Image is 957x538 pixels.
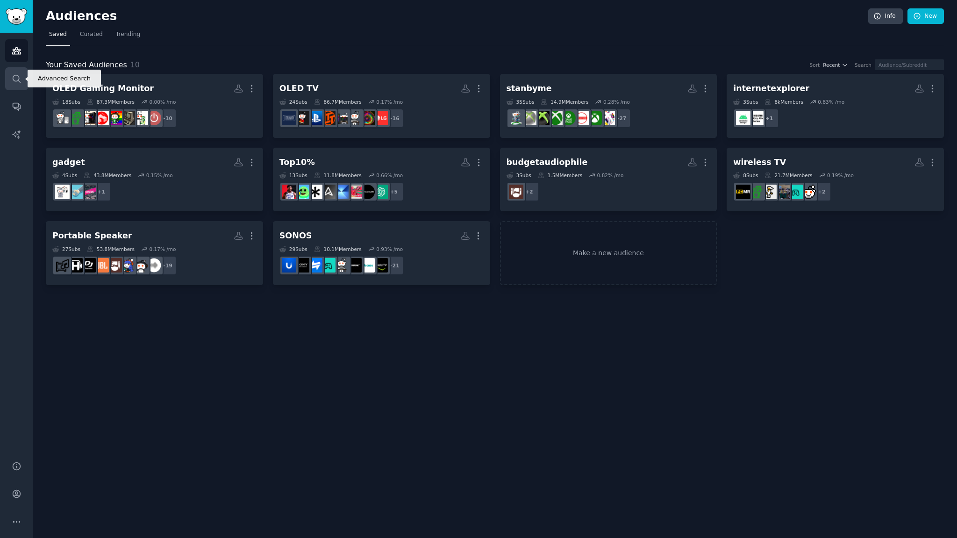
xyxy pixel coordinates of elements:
[68,185,83,199] img: technology
[273,221,490,285] a: SONOS29Subs10.1MMembers0.93% /mo+21ShieldAndroidTVHisensebosetechsupportOLED_Gaminghardwareswapbr...
[282,185,296,199] img: NBALive_Mobile
[360,258,375,273] img: Hisense
[55,111,70,125] img: buildapc
[855,62,871,68] div: Search
[733,83,809,94] div: internetexplorer
[373,185,388,199] img: ChatGPT
[334,258,349,273] img: techsupport
[130,60,140,69] span: 10
[308,185,322,199] img: snowpeak
[373,258,388,273] img: ShieldAndroidTV
[134,258,148,273] img: headphones
[52,99,80,105] div: 18 Sub s
[107,258,122,273] img: hometheater
[87,246,135,252] div: 53.8M Members
[810,62,820,68] div: Sort
[321,258,336,273] img: OLED_Gaming
[134,111,148,125] img: hardware
[308,258,322,273] img: hardwareswap
[81,111,96,125] img: PcBuild
[538,172,582,179] div: 1.5M Members
[46,74,263,138] a: OLED Gaming Monitor18Subs87.3MMembers0.00% /mo+10buildapcsaleshardwarebuildapcmonitorsgamingdesks...
[384,182,404,201] div: + 5
[68,258,83,273] img: hiphopheads
[321,111,336,125] img: LinusTechTips
[55,258,70,273] img: AVexchange
[535,111,550,125] img: xbox
[121,111,135,125] img: buildapcmonitors
[279,246,307,252] div: 29 Sub s
[509,111,523,125] img: XboxSupport
[736,111,750,125] img: androiddesign
[384,256,404,275] div: + 21
[279,99,307,105] div: 24 Sub s
[749,111,764,125] img: GalaxyA50
[6,8,27,25] img: GummySearch logo
[875,59,944,70] input: Audience/Subreddit
[507,172,531,179] div: 3 Sub s
[46,221,263,285] a: Portable Speaker27Subs53.8MMembers0.17% /mo+19audioheadphonesHeadphoneAdvicehometheaterJBLPioneer...
[334,111,349,125] img: pcgaming
[347,258,362,273] img: bose
[764,99,803,105] div: 8k Members
[907,8,944,24] a: New
[759,108,779,128] div: + 1
[52,246,80,252] div: 27 Sub s
[522,111,536,125] img: xbox360
[561,111,576,125] img: XboxGamePass
[868,8,903,24] a: Info
[509,185,523,199] img: hometheater
[823,62,840,68] span: Recent
[295,185,309,199] img: hobbygamedev
[520,182,539,201] div: + 2
[507,83,552,94] div: stanbyme
[52,172,77,179] div: 4 Sub s
[282,111,296,125] img: ultrawidemasterrace
[541,99,588,105] div: 14.9M Members
[548,111,563,125] img: XboxGamers
[46,27,70,46] a: Saved
[157,108,177,128] div: + 10
[52,157,85,168] div: gadget
[147,258,161,273] img: audio
[52,230,132,242] div: Portable Speaker
[295,258,309,273] img: bravia
[107,111,122,125] img: gaming
[507,157,588,168] div: budgetaudiophile
[801,185,816,199] img: gamecollecting
[279,230,312,242] div: SONOS
[46,148,263,212] a: gadget4Subs43.8MMembers0.15% /mo+1technewstechnologygadgets
[727,74,944,138] a: internetexplorer3Subs8kMembers0.83% /mo+1GalaxyA50androiddesign
[360,111,375,125] img: Damnthatsinteresting
[146,172,173,179] div: 0.15 % /mo
[295,111,309,125] img: Costco
[762,185,777,199] img: pcsetup
[603,99,630,105] div: 0.28 % /mo
[116,30,140,39] span: Trending
[46,9,868,24] h2: Audiences
[94,258,109,273] img: JBL
[587,111,602,125] img: xboxone
[500,148,717,212] a: budgetaudiophile3Subs1.5MMembers0.82% /mo+2hometheater
[87,99,135,105] div: 87.3M Members
[149,246,176,252] div: 0.17 % /mo
[55,185,70,199] img: gadgets
[347,111,362,125] img: techsupport
[733,99,758,105] div: 3 Sub s
[273,148,490,212] a: Top10%13Subs11.8MMembers0.66% /mo+5ChatGPTStanbyMETheFramesamsungASUSsnowpeakhobbygamedevNBALive_...
[334,185,349,199] img: samsung
[308,111,322,125] img: playstation
[314,246,362,252] div: 10.1M Members
[81,185,96,199] img: technews
[727,148,944,212] a: wireless TV8Subs21.7MMembers0.19% /mo+2gamecollectinggamingsetupsgameroomspcsetupbattlestationspc...
[507,99,535,105] div: 35 Sub s
[733,157,786,168] div: wireless TV
[733,172,758,179] div: 8 Sub s
[52,83,154,94] div: OLED Gaming Monitor
[574,111,589,125] img: XboxSeriesX
[68,111,83,125] img: battlestations
[736,185,750,199] img: pcmasterrace
[149,99,176,105] div: 0.00 % /mo
[282,258,296,273] img: Ubiquiti
[80,30,103,39] span: Curated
